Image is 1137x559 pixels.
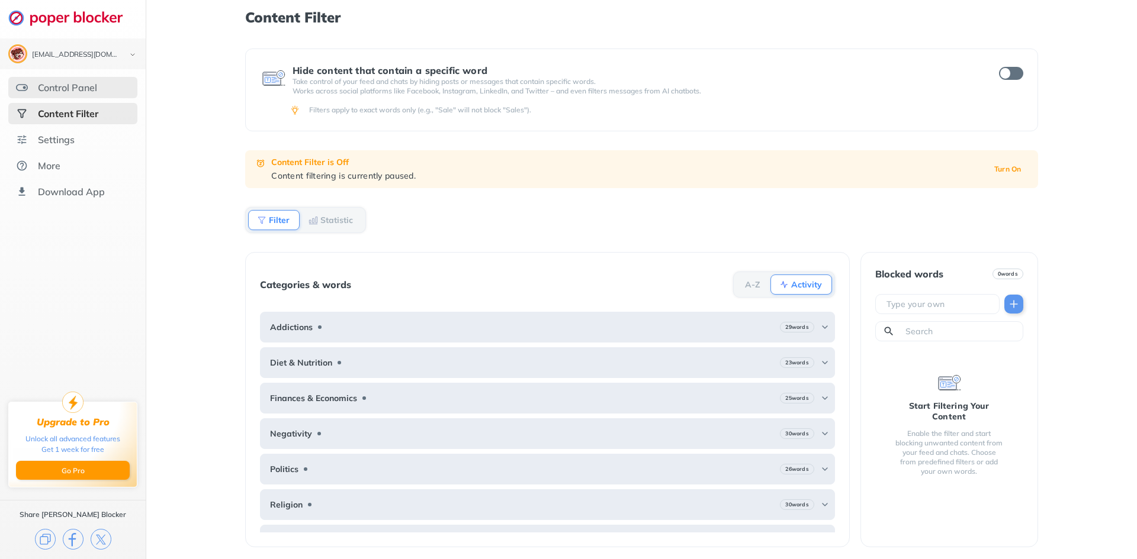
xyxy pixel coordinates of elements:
[25,434,120,444] div: Unlock all advanced features
[270,500,303,509] b: Religion
[270,322,313,332] b: Addictions
[785,323,808,331] b: 29 words
[260,279,351,290] div: Categories & words
[875,269,943,279] div: Blocked words
[894,400,1004,422] div: Start Filtering Your Content
[245,9,1038,25] h1: Content Filter
[785,465,808,473] b: 26 words
[885,298,994,310] input: Type your own
[270,464,298,474] b: Politics
[257,215,266,225] img: Filter
[309,215,318,225] img: Statistic
[791,281,822,288] b: Activity
[293,86,977,96] p: Works across social platforms like Facebook, Instagram, LinkedIn, and Twitter – and even filters ...
[785,358,808,367] b: 23 words
[9,46,26,62] img: ACg8ocJMWoMiysVTyTNiL7KaorsowRdKM5EsLwnZY39lvv3erVEsVvxU=s96-c
[894,429,1004,476] div: Enable the filter and start blocking unwanted content from your feed and chats. Choose from prede...
[32,51,120,59] div: michekonatsumi09@gmail.com
[38,186,105,198] div: Download App
[20,510,126,519] div: Share [PERSON_NAME] Blocker
[269,217,290,224] b: Filter
[38,134,75,146] div: Settings
[16,461,130,480] button: Go Pro
[293,65,977,76] div: Hide content that contain a specific word
[293,77,977,86] p: Take control of your feed and chats by hiding posts or messages that contain specific words.
[37,416,110,428] div: Upgrade to Pro
[16,134,28,146] img: settings.svg
[309,105,1021,115] div: Filters apply to exact words only (e.g., "Sale" will not block "Sales").
[91,529,111,550] img: x.svg
[38,108,98,119] div: Content Filter
[270,393,357,403] b: Finances & Economics
[320,217,353,224] b: Statistic
[62,392,83,413] img: upgrade-to-pro.svg
[38,82,97,93] div: Control Panel
[270,429,312,438] b: Negativity
[779,280,789,289] img: Activity
[41,444,104,455] div: Get 1 week for free
[904,325,1018,337] input: Search
[38,160,60,172] div: More
[271,170,980,181] div: Content filtering is currently paused.
[998,270,1018,278] b: 0 words
[63,529,83,550] img: facebook.svg
[16,82,28,93] img: features.svg
[8,9,136,26] img: logo-webpage.svg
[16,108,28,119] img: social-selected.svg
[745,281,760,288] b: A-Z
[16,186,28,198] img: download-app.svg
[271,157,349,167] b: Content Filter is Off
[126,49,140,61] img: chevron-bottom-black.svg
[270,358,332,367] b: Diet & Nutrition
[994,165,1022,173] b: Turn On
[785,394,808,402] b: 25 words
[35,529,56,550] img: copy.svg
[785,429,808,438] b: 30 words
[785,500,808,509] b: 30 words
[16,160,28,172] img: about.svg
